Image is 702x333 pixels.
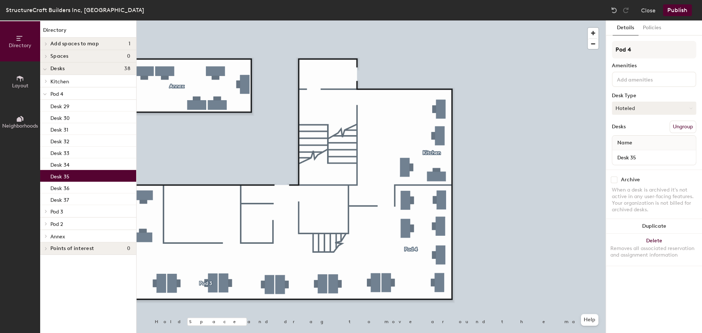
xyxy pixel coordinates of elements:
span: Directory [9,42,31,49]
span: Points of interest [50,246,94,251]
p: Desk 29 [50,101,69,110]
div: StructureCraft Builders Inc, [GEOGRAPHIC_DATA] [6,5,144,15]
img: Redo [622,7,629,14]
input: Unnamed desk [614,152,694,163]
span: Annex [50,234,65,240]
div: Removes all associated reservation and assignment information [610,245,698,258]
button: Details [613,20,638,35]
p: Desk 34 [50,160,69,168]
button: Help [581,314,598,326]
span: Layout [12,83,28,89]
span: Name [614,136,636,150]
button: Ungroup [670,121,696,133]
span: Pod 3 [50,209,63,215]
div: Desk Type [612,93,696,99]
p: Desk 30 [50,113,70,121]
input: Add amenities [615,75,681,83]
button: Duplicate [606,219,702,234]
p: Desk 32 [50,136,69,145]
p: Desk 37 [50,195,69,203]
p: Desk 33 [50,148,69,156]
span: Add spaces to map [50,41,99,47]
p: Desk 31 [50,125,68,133]
button: Policies [638,20,665,35]
span: Desks [50,66,65,72]
span: Kitchen [50,79,69,85]
button: Close [641,4,656,16]
div: Archive [621,177,640,183]
button: Hoteled [612,102,696,115]
span: 38 [124,66,130,72]
span: Pod 4 [50,91,63,97]
div: Amenities [612,63,696,69]
span: 0 [127,246,130,251]
span: 0 [127,53,130,59]
button: DeleteRemoves all associated reservation and assignment information [606,234,702,266]
div: When a desk is archived it's not active in any user-facing features. Your organization is not bil... [612,187,696,213]
p: Desk 35 [50,171,69,180]
span: 1 [128,41,130,47]
button: Publish [663,4,692,16]
p: Desk 36 [50,183,69,192]
span: Pod 2 [50,221,63,227]
img: Undo [610,7,618,14]
h1: Directory [40,26,136,38]
span: Spaces [50,53,69,59]
span: Neighborhoods [2,123,38,129]
div: Desks [612,124,626,130]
